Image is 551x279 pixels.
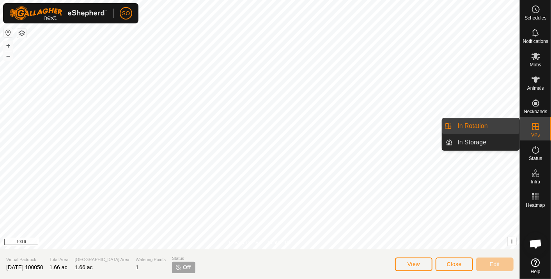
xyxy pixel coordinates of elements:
button: Reset Map [4,28,13,37]
button: + [4,41,13,50]
button: Close [436,258,473,271]
li: In Rotation [442,118,519,134]
span: Virtual Paddock [6,256,43,263]
span: 1.66 ac [75,264,93,270]
div: Open chat [524,232,547,256]
span: VPs [531,133,540,137]
button: – [4,51,13,60]
a: In Storage [453,135,520,150]
span: Animals [527,86,544,91]
span: Edit [490,261,500,267]
span: Notifications [523,39,548,44]
span: SO [122,9,130,18]
span: Watering Points [136,256,166,263]
span: i [511,238,513,245]
a: In Rotation [453,118,520,134]
button: Map Layers [17,28,27,38]
span: In Rotation [458,121,488,131]
span: In Storage [458,138,487,147]
span: Off [183,263,191,272]
a: Privacy Policy [229,239,258,246]
button: Edit [476,258,514,271]
span: Schedules [524,16,546,20]
span: Mobs [530,62,541,67]
span: Total Area [50,256,69,263]
span: Help [531,269,540,274]
span: View [407,261,420,267]
span: Infra [531,179,540,184]
span: Neckbands [524,109,547,114]
img: Gallagher Logo [9,6,107,20]
a: Help [520,255,551,277]
span: Heatmap [526,203,545,208]
a: Contact Us [268,239,291,246]
span: Status [172,255,195,262]
span: 1 [136,264,139,270]
span: 1.66 ac [50,264,67,270]
span: Close [447,261,462,267]
button: View [395,258,432,271]
span: [GEOGRAPHIC_DATA] Area [75,256,129,263]
button: i [508,237,516,246]
span: [DATE] 100050 [6,264,43,270]
li: In Storage [442,135,519,150]
img: turn-off [175,264,181,270]
span: Status [529,156,542,161]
